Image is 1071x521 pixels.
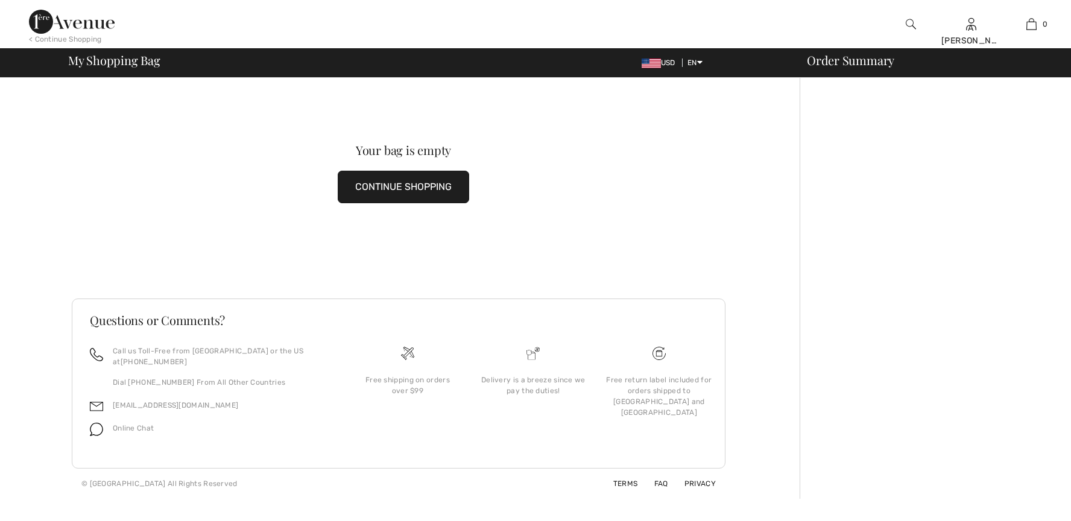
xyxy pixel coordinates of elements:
div: Order Summary [792,54,1064,66]
img: call [90,348,103,361]
div: © [GEOGRAPHIC_DATA] All Rights Reserved [81,478,238,489]
div: Your bag is empty [105,144,702,156]
span: Online Chat [113,424,154,432]
a: [PHONE_NUMBER] [121,358,187,366]
img: Delivery is a breeze since we pay the duties! [526,347,540,360]
p: Dial [PHONE_NUMBER] From All Other Countries [113,377,330,388]
div: Free return label included for orders shipped to [GEOGRAPHIC_DATA] and [GEOGRAPHIC_DATA] [606,374,712,418]
button: CONTINUE SHOPPING [338,171,469,203]
a: Privacy [670,479,716,488]
img: 1ère Avenue [29,10,115,34]
h3: Questions or Comments? [90,314,707,326]
a: FAQ [640,479,668,488]
img: Free shipping on orders over $99 [401,347,414,360]
a: Sign In [966,18,976,30]
p: Call us Toll-Free from [GEOGRAPHIC_DATA] or the US at [113,346,330,367]
img: email [90,400,103,413]
img: US Dollar [642,58,661,68]
img: My Info [966,17,976,31]
a: [EMAIL_ADDRESS][DOMAIN_NAME] [113,401,238,409]
div: Free shipping on orders over $99 [355,374,461,396]
span: USD [642,58,680,67]
div: A [PERSON_NAME] [941,22,1000,47]
div: Delivery is a breeze since we pay the duties! [480,374,586,396]
img: search the website [906,17,916,31]
span: My Shopping Bag [68,54,160,66]
a: Terms [599,479,638,488]
div: < Continue Shopping [29,34,102,45]
img: My Bag [1026,17,1037,31]
a: 0 [1002,17,1061,31]
img: chat [90,423,103,436]
span: 0 [1043,19,1047,30]
span: EN [687,58,703,67]
img: Free shipping on orders over $99 [652,347,666,360]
